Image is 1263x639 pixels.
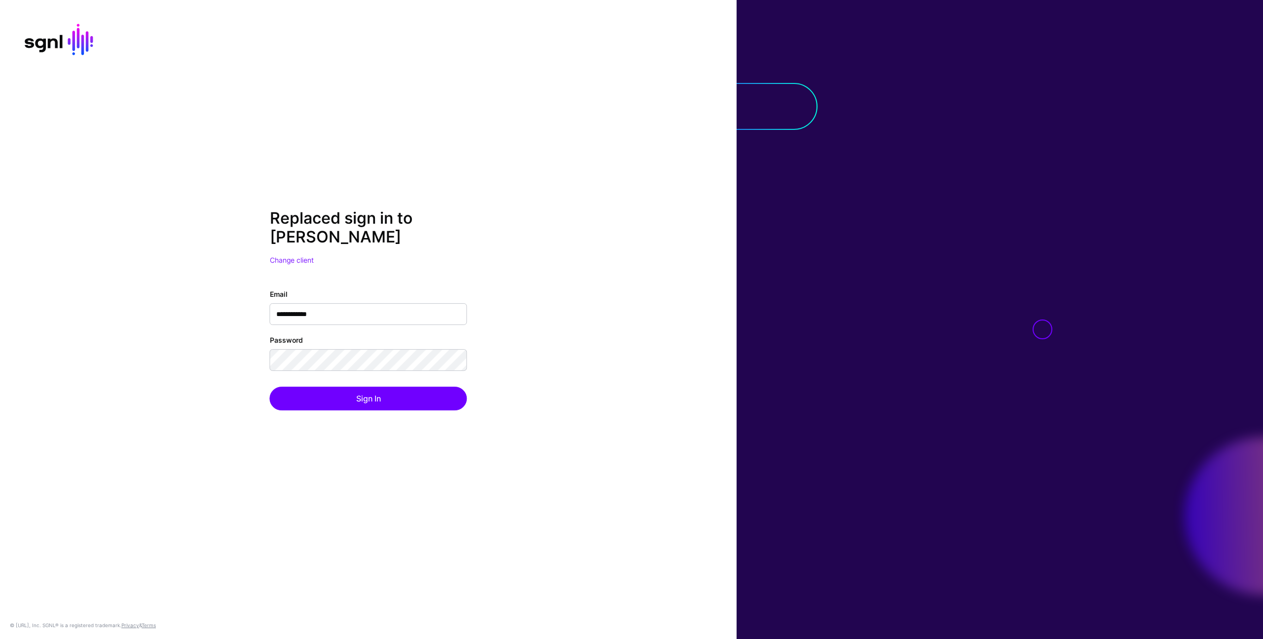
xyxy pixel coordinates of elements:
[270,387,467,410] button: Sign In
[121,622,139,628] a: Privacy
[270,289,288,299] label: Email
[270,256,314,264] a: Change client
[142,622,156,628] a: Terms
[270,335,303,345] label: Password
[10,621,156,629] div: © [URL], Inc. SGNL® is a registered trademark. &
[270,209,467,247] h2: Replaced sign in to [PERSON_NAME]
